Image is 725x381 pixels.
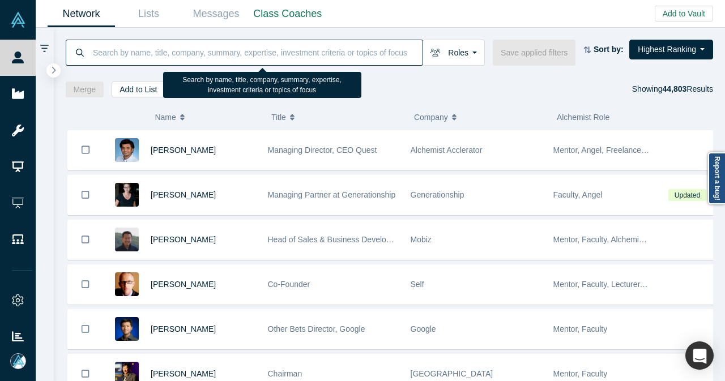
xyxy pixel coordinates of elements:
[268,324,365,333] span: Other Bets Director, Google
[411,235,432,244] span: Mobiz
[708,152,725,204] a: Report a bug!
[271,105,402,129] button: Title
[411,369,493,378] span: [GEOGRAPHIC_DATA]
[151,235,216,244] a: [PERSON_NAME]
[182,1,250,27] a: Messages
[411,190,464,199] span: Generationship
[668,189,706,201] span: Updated
[411,324,436,333] span: Google
[414,105,448,129] span: Company
[115,228,139,251] img: Michael Chang's Profile Image
[112,82,165,97] button: Add to List
[268,280,310,289] span: Co-Founder
[151,145,216,155] a: [PERSON_NAME]
[268,190,396,199] span: Managing Partner at Generationship
[151,324,216,333] a: [PERSON_NAME]
[629,40,713,59] button: Highest Ranking
[151,280,216,289] a: [PERSON_NAME]
[632,82,713,97] div: Showing
[115,1,182,27] a: Lists
[151,190,216,199] a: [PERSON_NAME]
[115,272,139,296] img: Robert Winder's Profile Image
[68,310,103,349] button: Bookmark
[655,6,713,22] button: Add to Vault
[557,113,609,122] span: Alchemist Role
[151,369,216,378] a: [PERSON_NAME]
[268,235,440,244] span: Head of Sales & Business Development (interim)
[155,105,176,129] span: Name
[662,84,686,93] strong: 44,803
[271,105,286,129] span: Title
[553,369,608,378] span: Mentor, Faculty
[66,82,104,97] button: Merge
[553,324,608,333] span: Mentor, Faculty
[68,130,103,170] button: Bookmark
[155,105,259,129] button: Name
[48,1,115,27] a: Network
[268,369,302,378] span: Chairman
[268,145,377,155] span: Managing Director, CEO Quest
[594,45,624,54] strong: Sort by:
[68,175,103,215] button: Bookmark
[553,190,603,199] span: Faculty, Angel
[411,145,483,155] span: Alchemist Acclerator
[115,183,139,207] img: Rachel Chalmers's Profile Image
[662,84,713,93] span: Results
[493,40,575,66] button: Save applied filters
[411,280,424,289] span: Self
[553,235,656,244] span: Mentor, Faculty, Alchemist 25
[10,353,26,369] img: Mia Scott's Account
[423,40,485,66] button: Roles
[10,12,26,28] img: Alchemist Vault Logo
[68,220,103,259] button: Bookmark
[414,105,545,129] button: Company
[92,39,423,66] input: Search by name, title, company, summary, expertise, investment criteria or topics of focus
[115,317,139,341] img: Steven Kan's Profile Image
[250,1,326,27] a: Class Coaches
[115,138,139,162] img: Gnani Palanikumar's Profile Image
[68,265,103,304] button: Bookmark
